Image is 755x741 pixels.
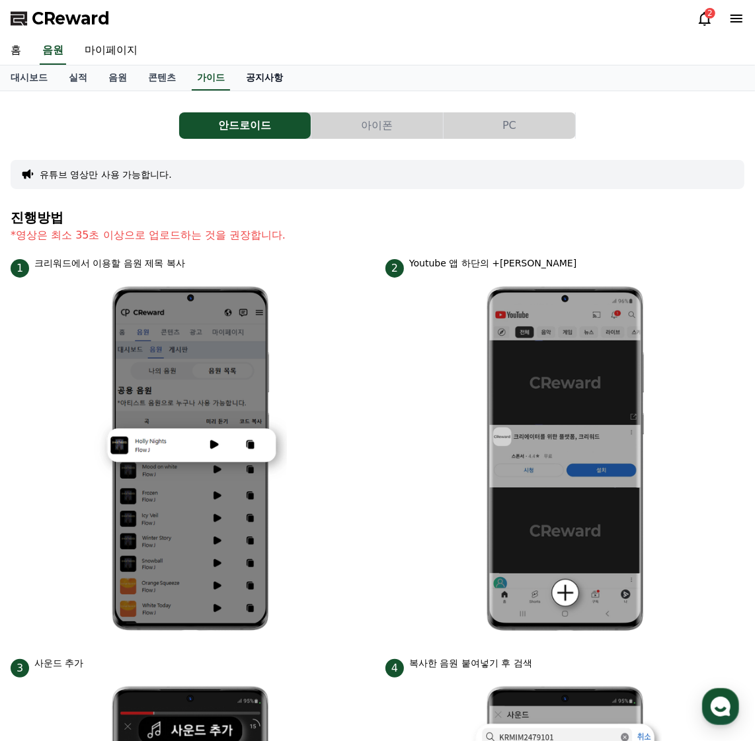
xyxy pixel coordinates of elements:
span: 1 [11,259,29,278]
span: 4 [385,659,404,678]
span: CReward [32,8,110,29]
a: PC [444,112,576,139]
span: 2 [385,259,404,278]
h4: 진행방법 [11,210,744,225]
p: 크리워드에서 이용할 음원 제목 복사 [34,256,185,270]
span: 설정 [204,439,220,449]
a: 설정 [171,419,254,452]
div: 2 [705,8,715,19]
a: 음원 [40,37,66,65]
a: CReward [11,8,110,29]
a: 음원 [98,65,138,91]
span: 홈 [42,439,50,449]
p: 사운드 추가 [34,656,83,670]
button: PC [444,112,575,139]
a: 아이폰 [311,112,444,139]
p: *영상은 최소 35초 이상으로 업로드하는 것을 권장합니다. [11,227,744,243]
a: 실적 [58,65,98,91]
img: 2.png [469,278,662,641]
a: 홈 [4,419,87,452]
p: 복사한 음원 붙여넣기 후 검색 [409,656,532,670]
button: 유튜브 영상만 사용 가능합니다. [40,168,172,181]
a: 콘텐츠 [138,65,186,91]
img: 1.png [94,278,287,641]
a: 마이페이지 [74,37,148,65]
button: 안드로이드 [179,112,311,139]
a: 2 [697,11,713,26]
a: 대화 [87,419,171,452]
a: 가이드 [192,65,230,91]
span: 3 [11,659,29,678]
span: 대화 [121,440,137,450]
p: Youtube 앱 하단의 +[PERSON_NAME] [409,256,576,270]
a: 공지사항 [235,65,294,91]
button: 아이폰 [311,112,443,139]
